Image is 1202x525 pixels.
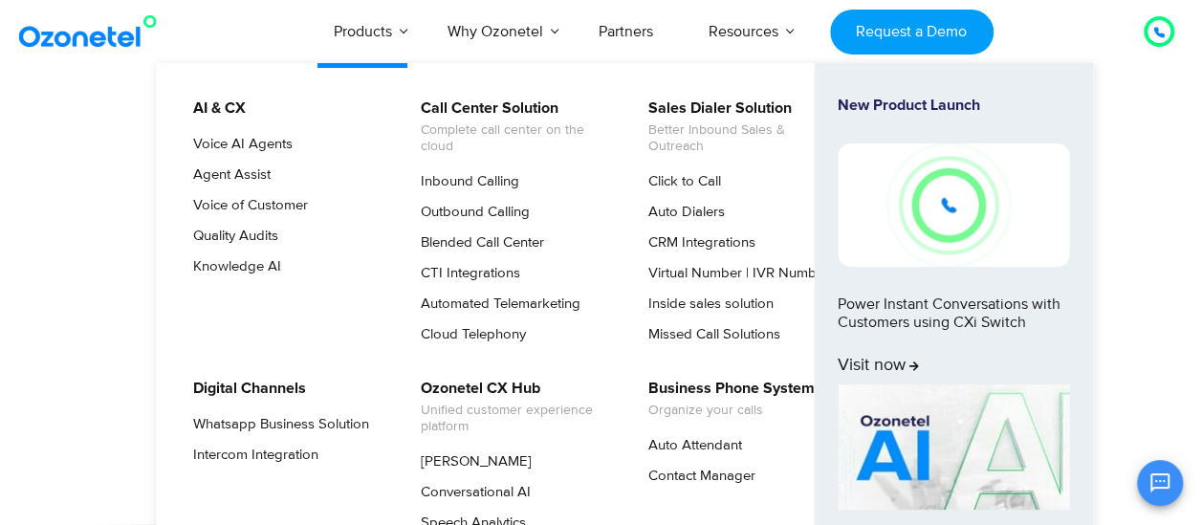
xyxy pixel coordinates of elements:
a: CTI Integrations [408,262,523,285]
img: AI [838,384,1069,511]
a: Click to Call [636,170,724,193]
a: Auto Dialers [636,201,728,224]
a: CRM Integrations [636,231,758,254]
a: Outbound Calling [408,201,533,224]
a: Ozonetel CX HubUnified customer experience platform [408,377,612,438]
a: Business Phone SystemOrganize your calls [636,377,818,422]
a: Digital Channels [181,377,309,401]
a: Missed Call Solutions [636,323,783,346]
a: Knowledge AI [181,255,284,278]
a: Blended Call Center [408,231,547,254]
a: Voice of Customer [181,194,311,217]
div: Orchestrate Intelligent [71,121,1132,183]
a: Conversational AI [408,481,534,504]
div: Turn every conversation into a growth engine for your enterprise. [71,264,1132,285]
span: Visit now [838,356,919,377]
a: Automated Telemarketing [408,293,583,316]
a: Virtual Number | IVR Number [636,262,832,285]
a: Voice AI Agents [181,133,295,156]
a: Cloud Telephony [408,323,529,346]
a: Sales Dialer SolutionBetter Inbound Sales & Outreach [636,97,840,158]
a: Auto Attendant [636,434,745,457]
a: AI & CX [181,97,249,120]
span: Unified customer experience platform [421,403,609,435]
button: Open chat [1137,460,1183,506]
span: Complete call center on the cloud [421,122,609,155]
img: New-Project-17.png [838,143,1069,266]
span: Better Inbound Sales & Outreach [648,122,837,155]
a: Request a Demo [830,10,994,55]
a: Quality Audits [181,225,281,248]
a: Contact Manager [636,465,758,488]
a: Agent Assist [181,164,273,186]
span: Organize your calls [648,403,815,419]
div: Customer Experiences [71,171,1132,263]
a: [PERSON_NAME] [408,450,535,473]
a: Whatsapp Business Solution [181,413,372,436]
a: New Product LaunchPower Instant Conversations with Customers using CXi SwitchVisit now [838,97,1069,377]
a: Inbound Calling [408,170,522,193]
a: Call Center SolutionComplete call center on the cloud [408,97,612,158]
a: Inside sales solution [636,293,776,316]
a: Intercom Integration [181,444,321,467]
